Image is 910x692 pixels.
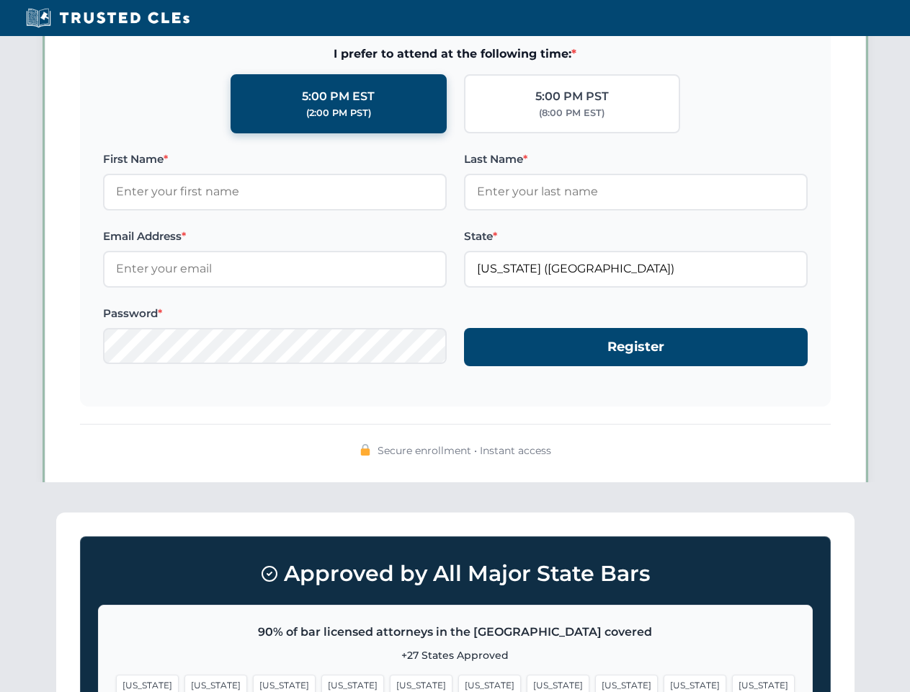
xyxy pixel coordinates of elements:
[103,174,447,210] input: Enter your first name
[539,106,605,120] div: (8:00 PM EST)
[116,623,795,642] p: 90% of bar licensed attorneys in the [GEOGRAPHIC_DATA] covered
[103,251,447,287] input: Enter your email
[535,87,609,106] div: 5:00 PM PST
[116,647,795,663] p: +27 States Approved
[378,443,551,458] span: Secure enrollment • Instant access
[103,151,447,168] label: First Name
[103,305,447,322] label: Password
[464,151,808,168] label: Last Name
[464,228,808,245] label: State
[306,106,371,120] div: (2:00 PM PST)
[302,87,375,106] div: 5:00 PM EST
[360,444,371,456] img: 🔒
[98,554,813,593] h3: Approved by All Major State Bars
[22,7,194,29] img: Trusted CLEs
[464,251,808,287] input: Florida (FL)
[103,228,447,245] label: Email Address
[464,174,808,210] input: Enter your last name
[464,328,808,366] button: Register
[103,45,808,63] span: I prefer to attend at the following time:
